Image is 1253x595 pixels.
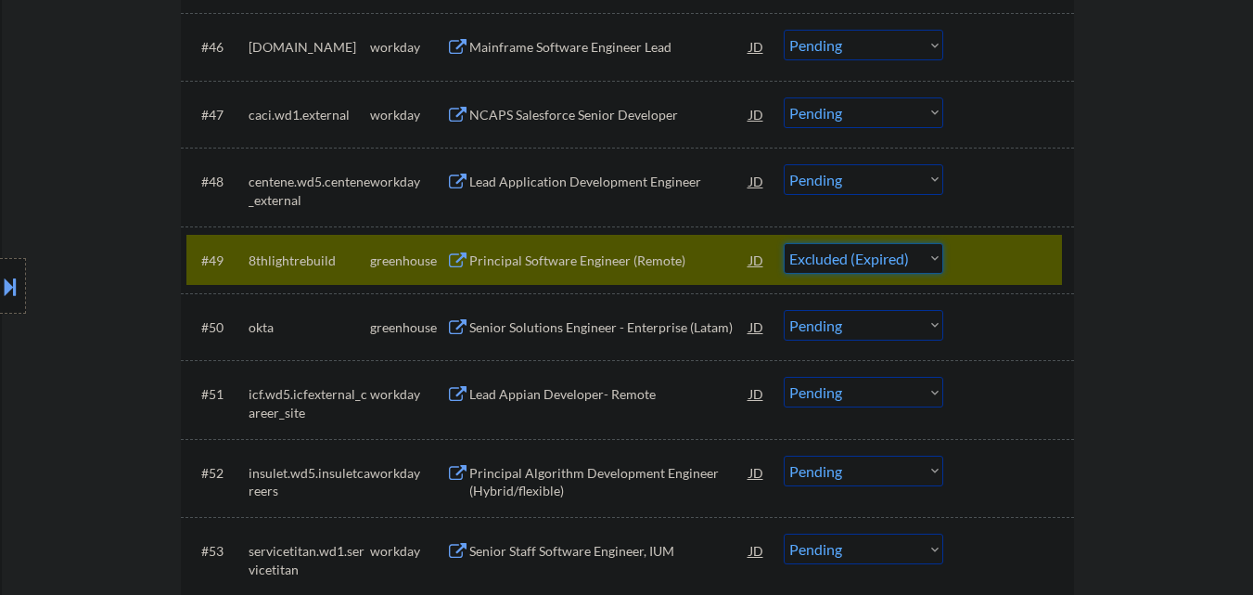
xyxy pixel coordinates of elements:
[748,310,766,343] div: JD
[249,542,370,578] div: servicetitan.wd1.servicetitan
[370,464,446,483] div: workday
[201,464,234,483] div: #52
[370,38,446,57] div: workday
[748,243,766,277] div: JD
[469,252,749,270] div: Principal Software Engineer (Remote)
[249,464,370,500] div: insulet.wd5.insuletcareers
[469,385,749,404] div: Lead Appian Developer- Remote
[469,318,749,337] div: Senior Solutions Engineer - Enterprise (Latam)
[469,464,749,500] div: Principal Algorithm Development Engineer (Hybrid/flexible)
[370,542,446,561] div: workday
[201,106,234,124] div: #47
[748,534,766,567] div: JD
[748,30,766,63] div: JD
[370,173,446,191] div: workday
[748,456,766,489] div: JD
[469,173,749,191] div: Lead Application Development Engineer
[748,377,766,410] div: JD
[249,38,370,57] div: [DOMAIN_NAME]
[370,318,446,337] div: greenhouse
[469,38,749,57] div: Mainframe Software Engineer Lead
[748,97,766,131] div: JD
[370,106,446,124] div: workday
[249,106,370,124] div: caci.wd1.external
[748,164,766,198] div: JD
[469,106,749,124] div: NCAPS Salesforce Senior Developer
[469,542,749,561] div: Senior Staff Software Engineer, IUM
[201,542,234,561] div: #53
[370,252,446,270] div: greenhouse
[370,385,446,404] div: workday
[201,38,234,57] div: #46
